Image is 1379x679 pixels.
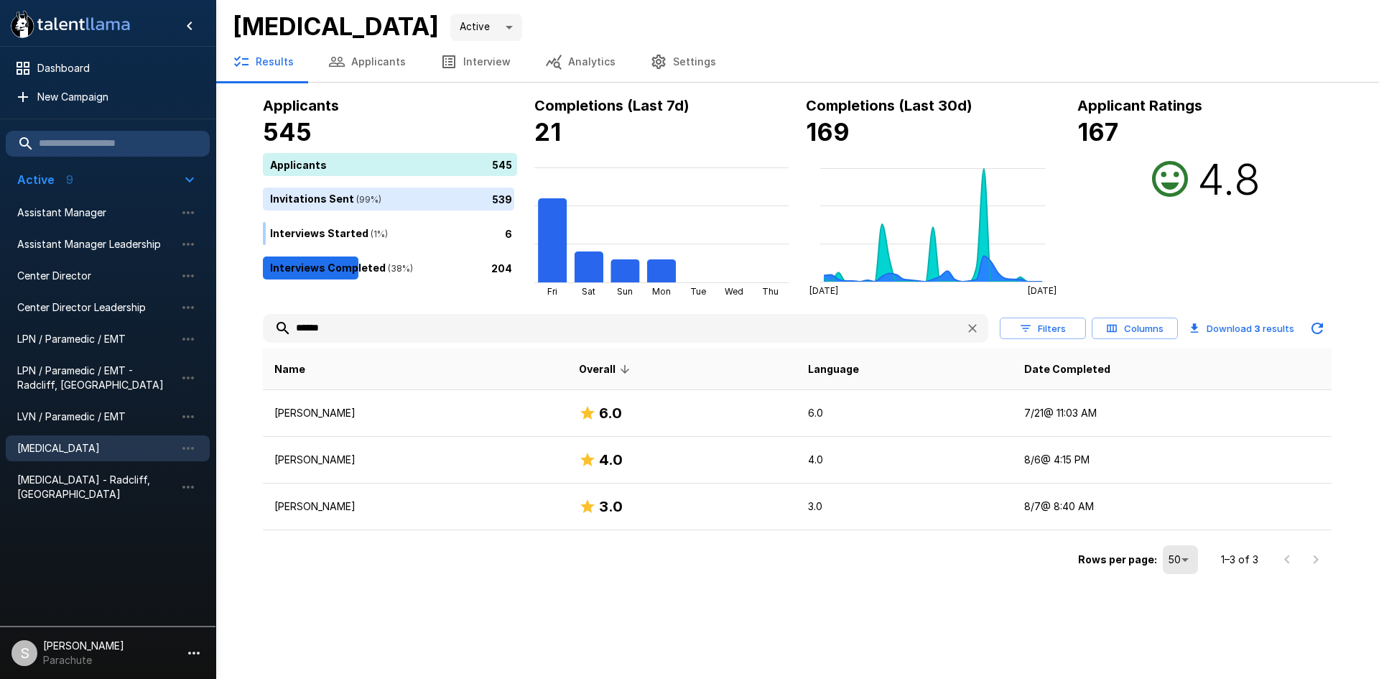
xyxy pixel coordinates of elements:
[633,42,733,82] button: Settings
[1000,318,1086,340] button: Filters
[652,286,671,297] tspan: Mon
[690,286,706,297] tspan: Tue
[1013,390,1332,437] td: 7/21 @ 11:03 AM
[491,260,512,275] p: 204
[599,448,623,471] h6: 4.0
[492,191,512,206] p: 539
[1077,97,1202,114] b: Applicant Ratings
[1077,117,1118,147] b: 167
[274,406,556,420] p: [PERSON_NAME]
[1254,323,1260,334] b: 3
[808,361,859,378] span: Language
[599,402,622,425] h6: 6.0
[534,117,561,147] b: 21
[1013,437,1332,484] td: 8/6 @ 4:15 PM
[1013,484,1332,530] td: 8/7 @ 8:40 AM
[599,495,623,518] h6: 3.0
[274,361,305,378] span: Name
[547,286,557,297] tspan: Fri
[492,157,512,172] p: 545
[1184,314,1300,343] button: Download 3 results
[1024,361,1110,378] span: Date Completed
[450,14,522,41] div: Active
[1221,553,1258,567] p: 1–3 of 3
[806,97,972,114] b: Completions (Last 30d)
[215,42,311,82] button: Results
[263,97,339,114] b: Applicants
[762,286,779,297] tspan: Thu
[579,361,634,378] span: Overall
[808,406,1001,420] p: 6.0
[1197,153,1260,205] h2: 4.8
[582,286,595,297] tspan: Sat
[311,42,423,82] button: Applicants
[1303,314,1332,343] button: Updated Today - 2:20 PM
[274,453,556,467] p: [PERSON_NAME]
[505,226,512,241] p: 6
[274,499,556,514] p: [PERSON_NAME]
[528,42,633,82] button: Analytics
[534,97,689,114] b: Completions (Last 7d)
[808,453,1001,467] p: 4.0
[617,286,633,297] tspan: Sun
[263,117,312,147] b: 545
[806,117,850,147] b: 169
[809,285,838,296] tspan: [DATE]
[725,286,743,297] tspan: Wed
[1078,553,1157,567] p: Rows per page:
[423,42,528,82] button: Interview
[808,499,1001,514] p: 3.0
[233,11,439,41] b: [MEDICAL_DATA]
[1028,285,1057,296] tspan: [DATE]
[1163,545,1198,574] div: 50
[1092,318,1178,340] button: Columns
